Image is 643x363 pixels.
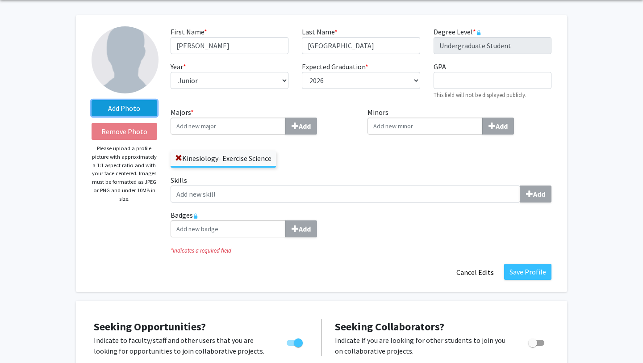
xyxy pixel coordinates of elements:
[520,186,551,203] button: Skills
[525,335,549,348] div: Toggle
[285,220,317,237] button: Badges
[94,335,270,356] p: Indicate to faculty/staff and other users that you are looking for opportunities to join collabor...
[476,30,481,35] svg: This information is provided and automatically updated by the University of Kentucky and is not e...
[533,190,545,198] b: Add
[92,123,157,140] button: Remove Photo
[171,186,520,203] input: SkillsAdd
[92,100,157,116] label: AddProfile Picture
[367,118,483,135] input: MinorsAdd
[171,220,286,237] input: BadgesAdd
[504,264,551,280] button: Save Profile
[451,264,500,281] button: Cancel Edits
[92,26,159,93] img: Profile Picture
[496,122,508,131] b: Add
[171,210,551,237] label: Badges
[482,118,514,135] button: Minors
[171,26,207,37] label: First Name
[92,144,157,203] p: Please upload a profile picture with approximately a 1:1 aspect ratio and with your face centered...
[285,118,317,135] button: Majors*
[434,61,446,72] label: GPA
[335,335,511,356] p: Indicate if you are looking for other students to join you on collaborative projects.
[335,320,444,333] span: Seeking Collaborators?
[171,107,355,135] label: Majors
[367,107,551,135] label: Minors
[171,246,551,255] i: Indicates a required field
[299,224,311,233] b: Add
[434,91,526,98] small: This field will not be displayed publicly.
[283,335,308,348] div: Toggle
[94,320,206,333] span: Seeking Opportunities?
[302,61,368,72] label: Expected Graduation
[7,323,38,356] iframe: Chat
[171,118,286,135] input: Majors*Add
[171,151,276,166] label: Kinesiology- Exercise Science
[171,61,186,72] label: Year
[299,122,311,131] b: Add
[302,26,338,37] label: Last Name
[171,175,551,203] label: Skills
[434,26,481,37] label: Degree Level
